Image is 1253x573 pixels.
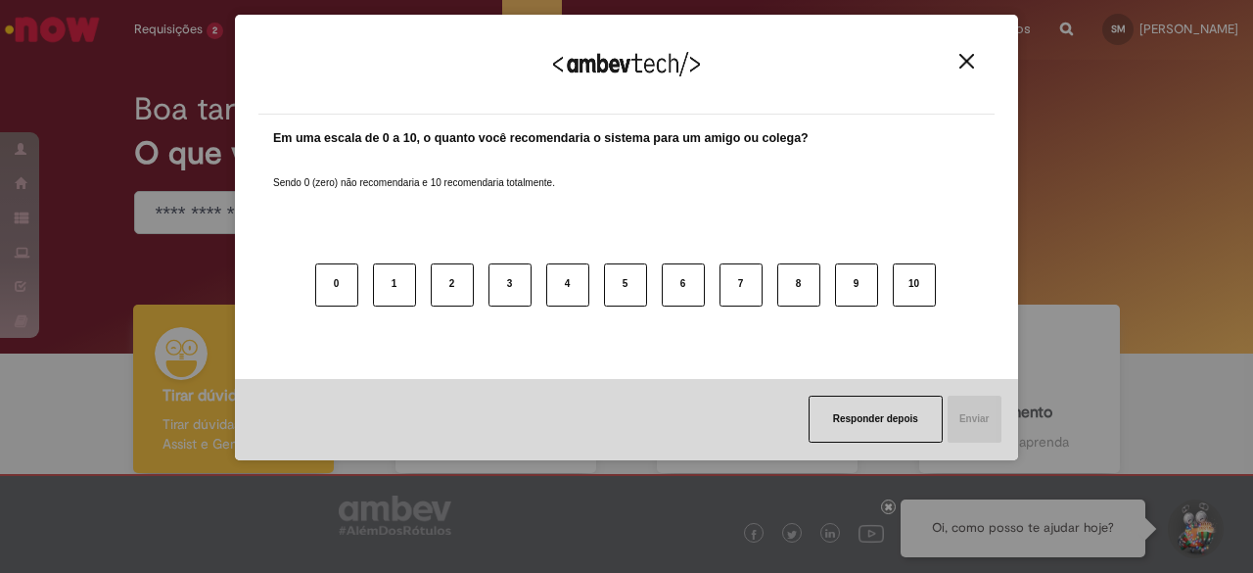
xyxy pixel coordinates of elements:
[315,263,358,307] button: 0
[953,53,980,70] button: Close
[373,263,416,307] button: 1
[719,263,763,307] button: 7
[835,263,878,307] button: 9
[604,263,647,307] button: 5
[893,263,936,307] button: 10
[959,54,974,69] img: Close
[777,263,820,307] button: 8
[809,396,943,443] button: Responder depois
[553,52,700,76] img: Logo Ambevtech
[488,263,532,307] button: 3
[546,263,589,307] button: 4
[431,263,474,307] button: 2
[662,263,705,307] button: 6
[273,129,809,148] label: Em uma escala de 0 a 10, o quanto você recomendaria o sistema para um amigo ou colega?
[273,153,555,190] label: Sendo 0 (zero) não recomendaria e 10 recomendaria totalmente.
